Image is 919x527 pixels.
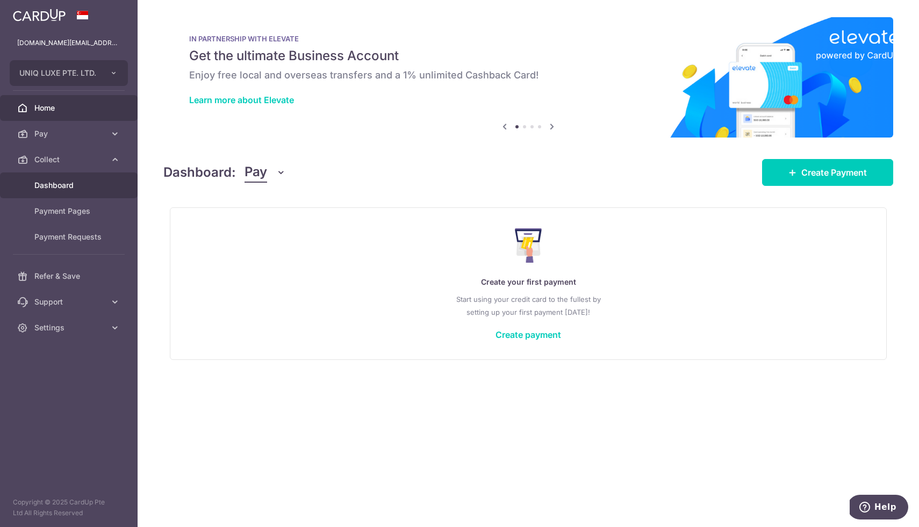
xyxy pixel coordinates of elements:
span: Pay [34,128,105,139]
iframe: Opens a widget where you can find more information [850,495,908,522]
h5: Get the ultimate Business Account [189,47,867,64]
span: Payment Pages [34,206,105,216]
img: CardUp [13,9,66,21]
p: IN PARTNERSHIP WITH ELEVATE [189,34,867,43]
span: Pay [245,162,267,183]
button: Pay [245,162,286,183]
img: Make Payment [515,228,542,263]
a: Create payment [496,329,561,340]
span: UNIQ LUXE PTE. LTD. [19,68,99,78]
a: Learn more about Elevate [189,95,294,105]
img: Renovation banner [163,17,893,138]
span: Settings [34,322,105,333]
span: Home [34,103,105,113]
button: UNIQ LUXE PTE. LTD. [10,60,128,86]
p: [DOMAIN_NAME][EMAIL_ADDRESS][DOMAIN_NAME] [17,38,120,48]
h4: Dashboard: [163,163,236,182]
span: Dashboard [34,180,105,191]
span: Collect [34,154,105,165]
a: Create Payment [762,159,893,186]
span: Create Payment [801,166,867,179]
h6: Enjoy free local and overseas transfers and a 1% unlimited Cashback Card! [189,69,867,82]
span: Refer & Save [34,271,105,281]
p: Start using your credit card to the fullest by setting up your first payment [DATE]! [192,293,865,319]
span: Payment Requests [34,232,105,242]
span: Support [34,297,105,307]
p: Create your first payment [192,276,865,288]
